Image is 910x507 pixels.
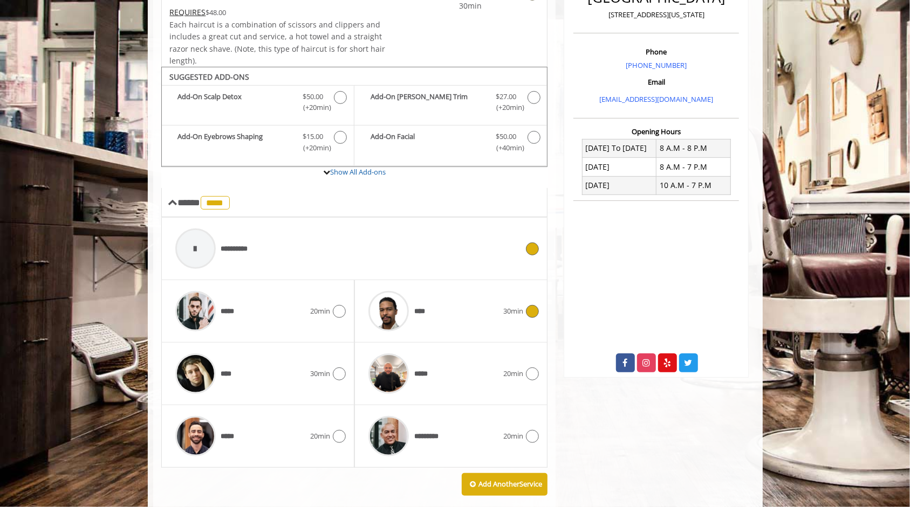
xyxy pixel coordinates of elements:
span: 30min [503,305,523,317]
b: Add-On Eyebrows Shaping [178,131,292,154]
button: Add AnotherService [462,473,548,496]
span: $50.00 [496,131,516,142]
span: 20min [310,430,330,442]
b: SUGGESTED ADD-ONS [170,72,250,82]
span: This service needs some Advance to be paid before we block your appointment [170,7,206,17]
label: Add-On Facial [360,131,542,156]
span: (+40min ) [490,142,522,154]
a: [EMAIL_ADDRESS][DOMAIN_NAME] [599,94,713,104]
div: The Made Man Haircut Add-onS [161,67,548,167]
span: 20min [503,368,523,379]
td: [DATE] [582,158,656,176]
td: 8 A.M - 7 P.M [656,158,731,176]
h3: Email [576,78,736,86]
span: (+20min ) [297,142,329,154]
label: Add-On Scalp Detox [167,91,348,116]
span: (+20min ) [297,102,329,113]
label: Add-On Eyebrows Shaping [167,131,348,156]
td: 8 A.M - 8 P.M [656,139,731,157]
span: $50.00 [303,91,323,102]
span: (+20min ) [490,102,522,113]
h3: Opening Hours [573,128,739,135]
div: $48.00 [170,6,387,18]
span: Each haircut is a combination of scissors and clippers and includes a great cut and service, a ho... [170,19,386,66]
b: Add Another Service [478,479,542,489]
b: Add-On Facial [371,131,485,154]
h3: Phone [576,48,736,55]
td: 10 A.M - 7 P.M [656,176,731,195]
span: $27.00 [496,91,516,102]
span: 30min [310,368,330,379]
b: Add-On [PERSON_NAME] Trim [371,91,485,114]
p: [STREET_ADDRESS][US_STATE] [576,9,736,20]
label: Add-On Beard Trim [360,91,542,116]
td: [DATE] [582,176,656,195]
a: [PHONE_NUMBER] [626,60,687,70]
td: [DATE] To [DATE] [582,139,656,157]
span: 20min [503,430,523,442]
span: 20min [310,305,330,317]
a: Show All Add-ons [330,167,386,177]
span: $15.00 [303,131,323,142]
b: Add-On Scalp Detox [178,91,292,114]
